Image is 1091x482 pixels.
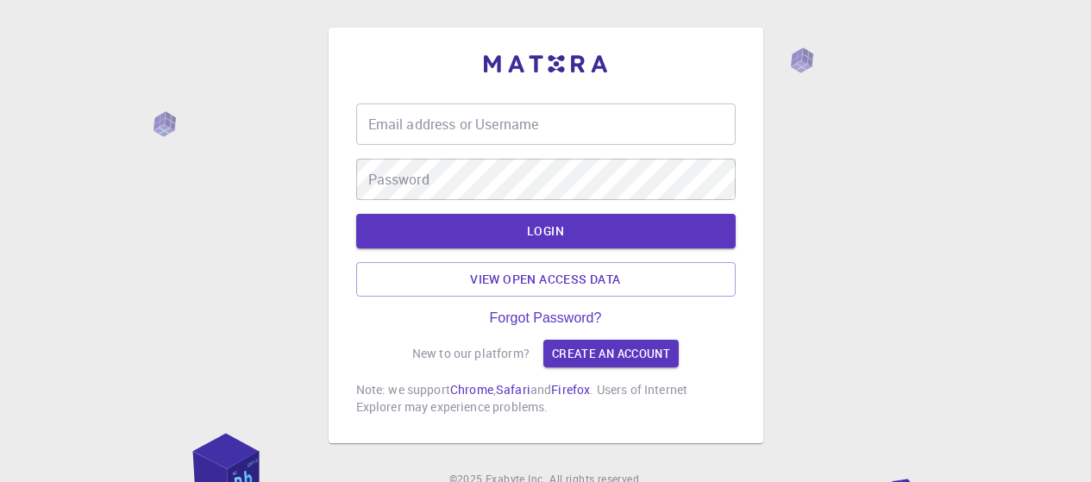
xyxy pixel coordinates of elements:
[543,340,679,367] a: Create an account
[412,345,530,362] p: New to our platform?
[356,214,736,248] button: LOGIN
[356,381,736,416] p: Note: we support , and . Users of Internet Explorer may experience problems.
[551,381,590,397] a: Firefox
[356,262,736,297] a: View open access data
[490,310,602,326] a: Forgot Password?
[496,381,530,397] a: Safari
[450,381,493,397] a: Chrome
